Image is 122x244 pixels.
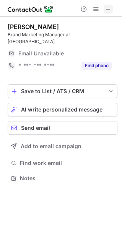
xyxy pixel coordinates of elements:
[8,173,117,184] button: Notes
[8,103,117,116] button: AI write personalized message
[8,121,117,135] button: Send email
[8,31,117,45] div: Brand Marketing Manager at [GEOGRAPHIC_DATA]
[21,143,81,149] span: Add to email campaign
[20,160,114,166] span: Find work email
[8,158,117,168] button: Find work email
[81,62,112,69] button: Reveal Button
[18,50,64,57] span: Email Unavailable
[21,125,50,131] span: Send email
[8,139,117,153] button: Add to email campaign
[8,23,59,31] div: [PERSON_NAME]
[20,175,114,182] span: Notes
[21,88,104,94] div: Save to List / ATS / CRM
[8,84,117,98] button: save-profile-one-click
[8,5,54,14] img: ContactOut v5.3.10
[21,107,102,113] span: AI write personalized message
